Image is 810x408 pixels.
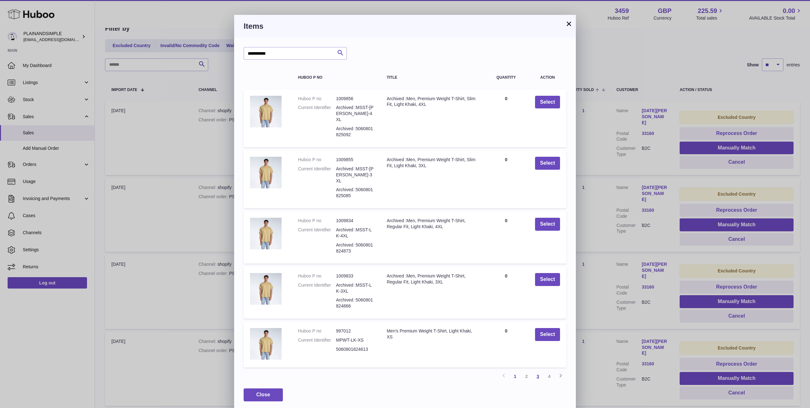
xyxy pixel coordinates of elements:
dt: Huboo P no [298,157,336,163]
div: Archived :Men, Premium Weight T-Shirt, Regular Fit, Light Khaki, 3XL [387,273,477,285]
button: Select [535,96,560,109]
th: Action [529,69,566,86]
dd: Archived :MSST-[PERSON_NAME]-4XL [336,105,374,123]
dt: Current Identifier [298,282,336,294]
button: Close [244,388,283,401]
td: 0 [484,211,529,263]
dt: Current Identifier [298,105,336,123]
div: Archived :Men, Premium Weight T-Shirt, Regular Fit, Light Khaki, 4XL [387,218,477,230]
th: Huboo P no [292,69,380,86]
dt: Huboo P no [298,218,336,224]
td: 0 [484,267,529,319]
dd: 1009856 [336,96,374,102]
img: Archived :Men, Premium Weight T-Shirt, Regular Fit, Light Khaki, 4XL [250,218,282,249]
dt: Current Identifier [298,166,336,184]
button: × [565,20,573,27]
a: 1 [509,371,521,382]
div: Archived :Men, Premium Weight T-Shirt, Slim Fit, Light Khaki, 4XL [387,96,477,108]
dt: Current Identifier [298,337,336,343]
dd: 1009855 [336,157,374,163]
th: Quantity [484,69,529,86]
button: Select [535,157,560,170]
dd: MPWT-LK-XS [336,337,374,343]
a: 3 [532,371,544,382]
dd: 5060801824613 [336,346,374,352]
th: Title [380,69,483,86]
td: 0 [484,89,529,147]
dd: Archived :MSST-[PERSON_NAME]-3XL [336,166,374,184]
dd: 997012 [336,328,374,334]
dd: Archived :5060801824873 [336,242,374,254]
dd: 1009834 [336,218,374,224]
img: Men's Premium Weight T-Shirt, Light Khaki, XS [250,328,282,360]
button: Select [535,273,560,286]
div: Archived :Men, Premium Weight T-Shirt, Slim Fit, Light Khaki, 3XL [387,157,477,169]
dd: Archived :MSST-LK-4XL [336,227,374,239]
dd: Archived :5060801825092 [336,126,374,138]
button: Select [535,218,560,231]
dt: Huboo P no [298,328,336,334]
img: Archived :Men, Premium Weight T-Shirt, Slim Fit, Light Khaki, 3XL [250,157,282,188]
dt: Current Identifier [298,227,336,239]
img: Archived :Men, Premium Weight T-Shirt, Slim Fit, Light Khaki, 4XL [250,96,282,127]
a: 2 [521,371,532,382]
dt: Huboo P no [298,273,336,279]
img: Archived :Men, Premium Weight T-Shirt, Regular Fit, Light Khaki, 3XL [250,273,282,305]
div: Men's Premium Weight T-Shirt, Light Khaki, XS [387,328,477,340]
dt: Huboo P no [298,96,336,102]
dd: 1009833 [336,273,374,279]
td: 0 [484,322,529,368]
dd: Archived :5060801824866 [336,297,374,309]
dd: Archived :5060801825085 [336,187,374,199]
h3: Items [244,21,566,31]
dd: Archived :MSST-LK-3XL [336,282,374,294]
a: 4 [544,371,555,382]
td: 0 [484,150,529,208]
button: Select [535,328,560,341]
span: Close [256,392,270,397]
